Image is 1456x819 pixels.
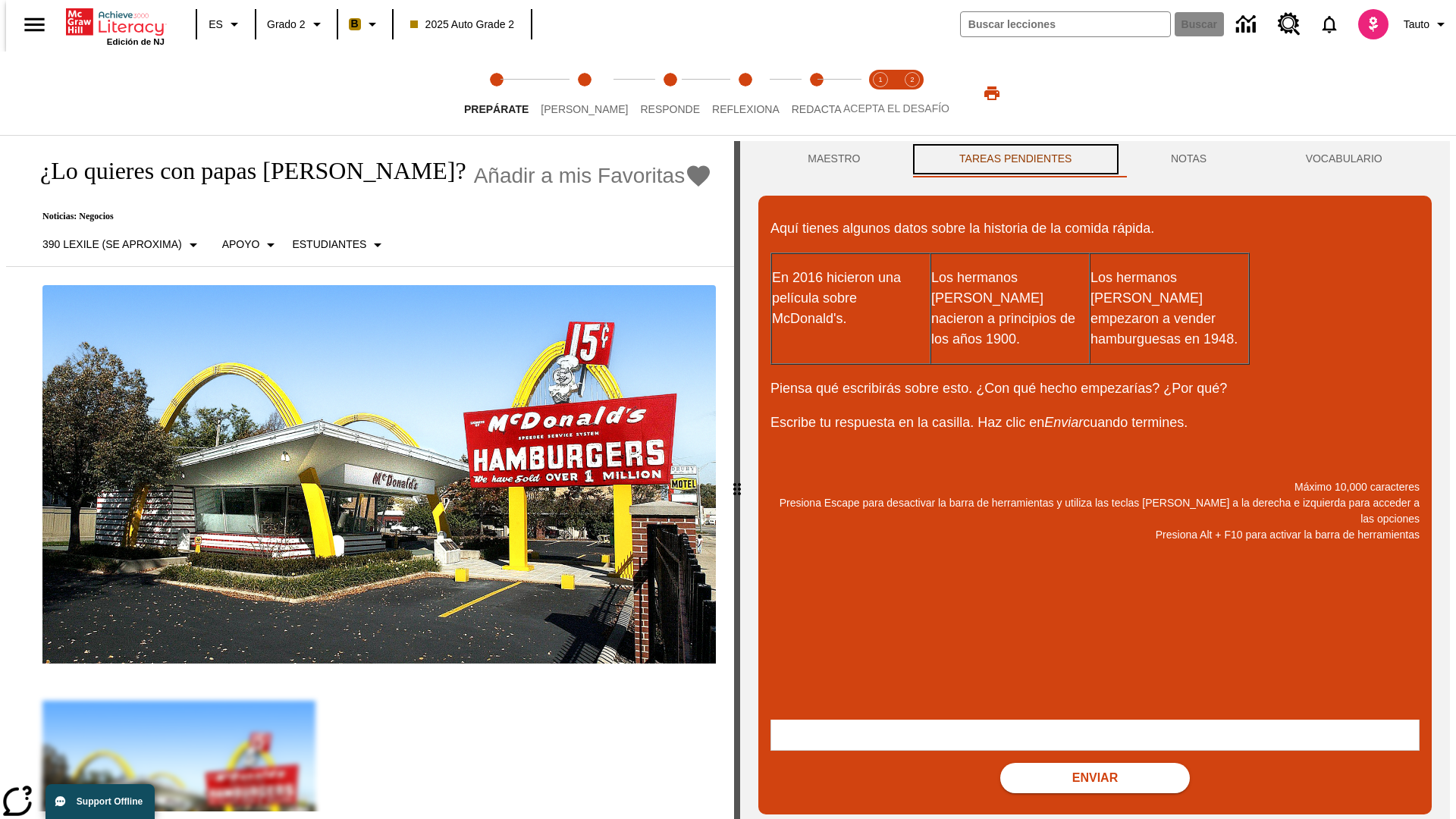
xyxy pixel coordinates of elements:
[1398,11,1456,38] button: Perfil/Configuración
[286,231,393,259] button: Seleccionar estudiante
[1122,141,1257,177] button: NOTAS
[42,237,182,253] p: 390 Lexile (Se aproxima)
[1269,4,1310,45] a: Centro de recursos, Se abrirá en una pestaña nueva.
[1227,4,1269,45] a: Centro de información
[12,2,57,47] button: Abrir el menú lateral
[541,103,628,115] span: [PERSON_NAME]
[740,141,1450,819] div: activity
[910,76,914,83] text: 2
[772,268,930,329] p: En 2016 hicieron una película sobre McDonald's.
[261,11,332,38] button: Grado: Grado 2, Elige un grado
[474,162,713,189] button: Añadir a mis Favoritas - ¿Lo quieres con papas fritas?
[6,12,221,26] body: Máximo 10,000 caracteres Presiona Escape para desactivar la barra de herramientas y utiliza las t...
[858,52,902,135] button: Acepta el desafío lee step 1 of 2
[770,479,1420,495] p: Máximo 10,000 caracteres
[878,76,882,83] text: 1
[410,17,515,33] span: 2025 Auto Grade 2
[24,157,466,185] h1: ¿Lo quieres con papas [PERSON_NAME]?
[464,103,529,115] span: Prepárate
[202,11,250,38] button: Lenguaje: ES, Selecciona un idioma
[1044,415,1083,430] em: Enviar
[77,796,143,807] span: Support Offline
[351,14,359,33] span: B
[770,378,1420,399] p: Piensa qué escribirás sobre esto. ¿Con qué hecho empezarías? ¿Por qué?
[758,141,910,177] button: Maestro
[1000,763,1190,793] button: Enviar
[343,11,388,38] button: Boost El color de la clase es anaranjado claro. Cambiar el color de la clase.
[107,37,165,46] span: Edición de NJ
[931,268,1089,350] p: Los hermanos [PERSON_NAME] nacieron a principios de los años 1900.
[910,141,1122,177] button: TAREAS PENDIENTES
[42,285,716,664] img: Uno de los primeros locales de McDonald's, con el icónico letrero rojo y los arcos amarillos.
[45,784,155,819] button: Support Offline
[628,52,712,135] button: Responde step 3 of 5
[209,17,223,33] span: ES
[843,102,949,115] span: ACEPTA EL DESAFÍO
[1358,9,1389,39] img: avatar image
[6,141,734,811] div: reading
[529,52,640,135] button: Lee step 2 of 5
[292,237,366,253] p: Estudiantes
[712,103,780,115] span: Reflexiona
[890,52,934,135] button: Acepta el desafío contesta step 2 of 2
[961,12,1170,36] input: Buscar campo
[734,141,740,819] div: Pulsa la tecla de intro o la barra espaciadora y luego presiona las flechas de derecha e izquierd...
[640,103,700,115] span: Responde
[968,80,1016,107] button: Imprimir
[66,5,165,46] div: Portada
[36,231,209,259] button: Seleccione Lexile, 390 Lexile (Se aproxima)
[1090,268,1248,350] p: Los hermanos [PERSON_NAME] empezaron a vender hamburguesas en 1948.
[700,52,792,135] button: Reflexiona step 4 of 5
[1349,5,1398,44] button: Escoja un nuevo avatar
[770,413,1420,433] p: Escribe tu respuesta en la casilla. Haz clic en cuando termines.
[24,211,712,222] p: Noticias: Negocios
[792,103,842,115] span: Redacta
[758,141,1432,177] div: Instructional Panel Tabs
[474,164,686,188] span: Añadir a mis Favoritas
[780,52,854,135] button: Redacta step 5 of 5
[770,495,1420,527] p: Presiona Escape para desactivar la barra de herramientas y utiliza las teclas [PERSON_NAME] a la ...
[222,237,260,253] p: Apoyo
[770,527,1420,543] p: Presiona Alt + F10 para activar la barra de herramientas
[1310,5,1349,44] a: Notificaciones
[1256,141,1432,177] button: VOCABULARIO
[216,231,287,259] button: Tipo de apoyo, Apoyo
[770,218,1420,239] p: Aquí tienes algunos datos sobre la historia de la comida rápida.
[267,17,306,33] span: Grado 2
[452,52,541,135] button: Prepárate step 1 of 5
[1404,17,1429,33] span: Tauto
